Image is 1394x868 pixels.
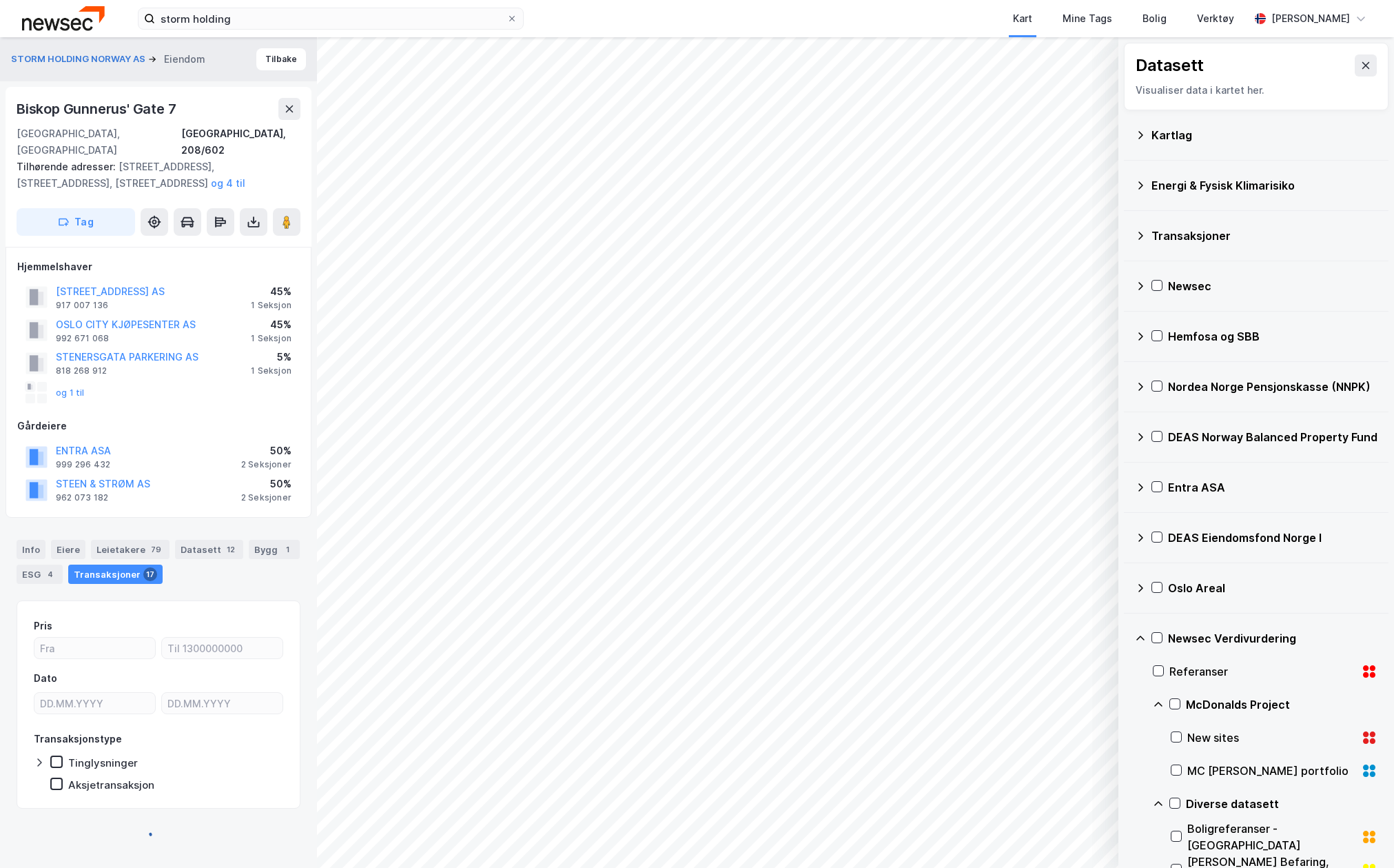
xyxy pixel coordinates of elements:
[241,476,291,492] div: 50%
[147,820,170,842] img: spinner.a6d8c91a73a9ac5275cf975e30b51cfb.svg
[56,459,110,470] div: 999 296 432
[1136,82,1377,99] div: Visualiser data i kartet her.
[17,418,300,434] div: Gårdeiere
[224,543,238,556] div: 12
[256,48,306,70] button: Tilbake
[1168,529,1377,546] div: DEAS Eiendomsfond Norge I
[1151,228,1377,244] div: Transaksjoner
[1151,177,1377,194] div: Energi & Fysisk Klimarisiko
[175,540,243,559] div: Datasett
[17,208,135,236] button: Tag
[181,125,300,159] div: [GEOGRAPHIC_DATA], 208/602
[17,540,45,559] div: Info
[1168,278,1377,294] div: Newsec
[1325,802,1394,868] iframe: Chat Widget
[148,543,164,556] div: 79
[17,259,300,275] div: Hjemmelshaver
[251,333,291,344] div: 1 Seksjon
[68,778,154,791] div: Aksjetransaksjon
[51,540,85,559] div: Eiere
[1187,729,1355,746] div: New sites
[17,125,181,159] div: [GEOGRAPHIC_DATA], [GEOGRAPHIC_DATA]
[1168,580,1377,596] div: Oslo Areal
[1187,763,1355,779] div: MC [PERSON_NAME] portfolio
[34,731,122,747] div: Transaksjonstype
[241,492,291,503] div: 2 Seksjoner
[251,349,291,365] div: 5%
[56,365,107,376] div: 818 268 912
[1151,127,1377,143] div: Kartlag
[56,492,108,503] div: 962 073 182
[56,300,108,311] div: 917 007 136
[43,567,57,581] div: 4
[249,540,300,559] div: Bygg
[17,159,289,192] div: [STREET_ADDRESS], [STREET_ADDRESS], [STREET_ADDRESS]
[1168,630,1377,647] div: Newsec Verdivurdering
[1168,379,1377,395] div: Nordea Norge Pensjonskasse (NNPK)
[34,618,52,634] div: Pris
[17,161,119,172] span: Tilhørende adresser:
[1186,796,1377,812] div: Diverse datasett
[164,51,205,68] div: Eiendom
[17,98,178,120] div: Biskop Gunnerus' Gate 7
[280,543,294,556] div: 1
[1169,663,1355,680] div: Referanser
[1325,802,1394,868] div: Kontrollprogram for chat
[1197,10,1234,27] div: Verktøy
[22,6,105,30] img: newsec-logo.f6e21ccffca1b3a03d2d.png
[1063,10,1112,27] div: Mine Tags
[241,443,291,459] div: 50%
[1168,479,1377,496] div: Entra ASA
[34,670,57,687] div: Dato
[143,567,157,581] div: 17
[162,638,283,658] input: Til 1300000000
[1142,10,1167,27] div: Bolig
[155,8,506,29] input: Søk på adresse, matrikkel, gårdeiere, leietakere eller personer
[251,300,291,311] div: 1 Seksjon
[1186,696,1377,713] div: McDonalds Project
[251,316,291,333] div: 45%
[162,693,283,714] input: DD.MM.YYYY
[1168,328,1377,345] div: Hemfosa og SBB
[34,693,155,714] input: DD.MM.YYYY
[251,283,291,300] div: 45%
[34,638,155,658] input: Fra
[91,540,170,559] div: Leietakere
[1187,820,1355,854] div: Boligreferanser - [GEOGRAPHIC_DATA]
[1271,10,1350,27] div: [PERSON_NAME]
[1136,54,1204,77] div: Datasett
[68,565,163,584] div: Transaksjoner
[56,333,109,344] div: 992 671 068
[17,565,63,584] div: ESG
[11,52,148,66] button: STORM HOLDING NORWAY AS
[251,365,291,376] div: 1 Seksjon
[68,756,138,769] div: Tinglysninger
[241,459,291,470] div: 2 Seksjoner
[1168,429,1377,445] div: DEAS Norway Balanced Property Fund
[1013,10,1032,27] div: Kart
